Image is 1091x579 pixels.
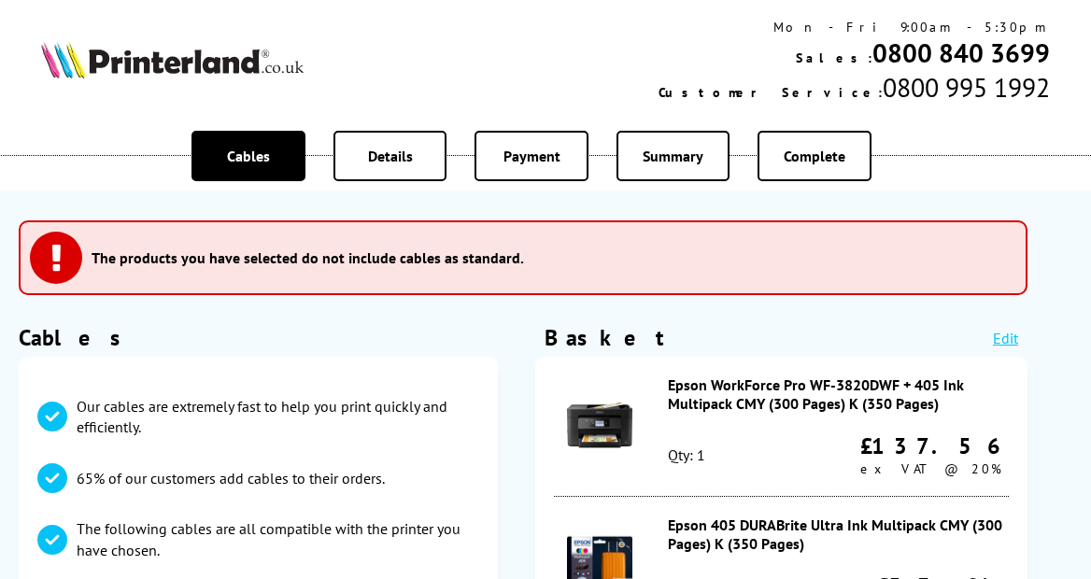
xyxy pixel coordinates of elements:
h3: The products you have selected do not include cables as standard. [92,248,524,267]
div: Epson 405 DURABrite Ultra Ink Multipack CMY (300 Pages) K (350 Pages) [668,515,1009,553]
div: £137.56 [860,431,1009,460]
a: 0800 840 3699 [872,35,1050,70]
span: Cables [227,147,270,165]
span: Customer Service: [659,84,883,101]
span: Payment [503,147,560,165]
span: Sales: [796,49,872,66]
span: 0800 995 1992 [883,70,1050,105]
div: Mon - Fri 9:00am - 5:30pm [659,19,1050,35]
div: Basket [545,323,666,352]
span: Complete [784,147,845,165]
p: Our cables are extremely fast to help you print quickly and efficiently. [77,396,479,438]
div: Epson WorkForce Pro WF-3820DWF + 405 Ink Multipack CMY (300 Pages) K (350 Pages) [668,375,1009,413]
p: The following cables are all compatible with the printer you have chosen. [77,518,479,560]
a: Edit [993,329,1018,347]
p: 65% of our customers add cables to their orders. [77,468,385,488]
img: Epson WorkForce Pro WF-3820DWF + 405 Ink Multipack CMY (300 Pages) K (350 Pages) [567,392,632,458]
span: Details [368,147,413,165]
span: Summary [643,147,703,165]
h1: Cables [19,323,498,352]
div: Qty: 1 [668,445,705,464]
span: ex VAT @ 20% [860,460,1001,477]
img: Printerland Logo [41,41,304,78]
